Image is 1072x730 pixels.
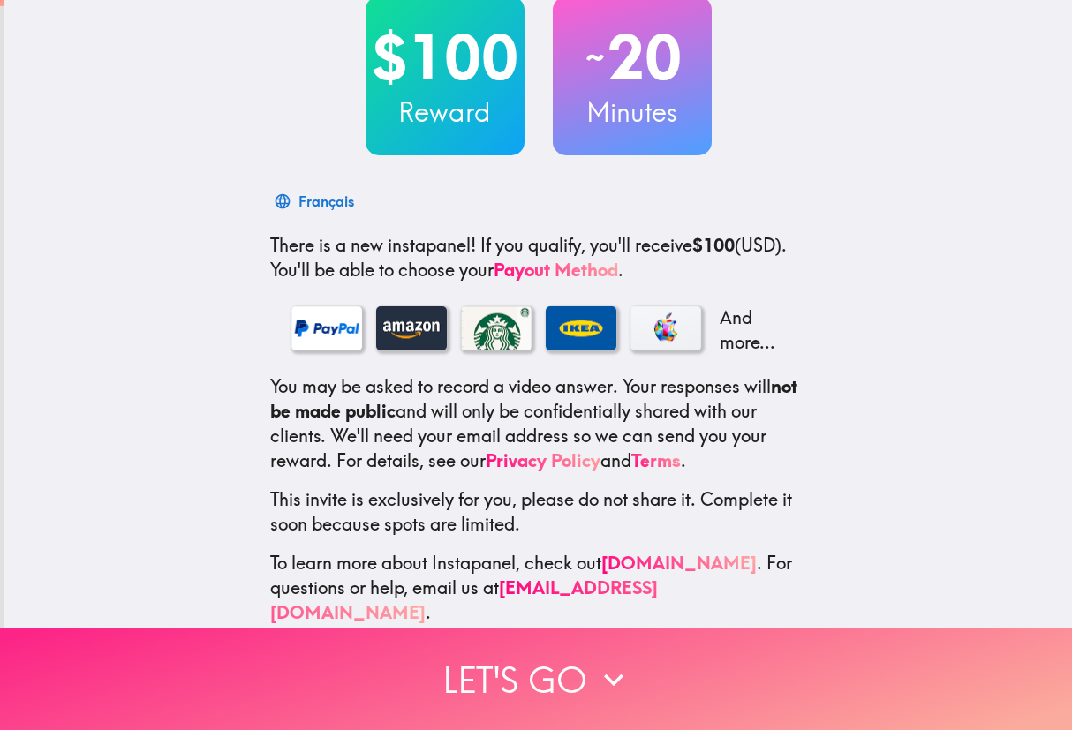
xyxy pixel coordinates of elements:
h2: 20 [553,21,712,94]
a: [EMAIL_ADDRESS][DOMAIN_NAME] [270,576,658,623]
h3: Minutes [553,94,712,131]
span: ~ [583,31,608,84]
p: And more... [715,305,786,355]
p: If you qualify, you'll receive (USD) . You'll be able to choose your . [270,233,807,282]
a: [DOMAIN_NAME] [601,552,757,574]
h3: Reward [366,94,525,131]
span: There is a new instapanel! [270,234,476,256]
p: To learn more about Instapanel, check out . For questions or help, email us at . [270,551,807,625]
p: This invite is exclusively for you, please do not share it. Complete it soon because spots are li... [270,487,807,537]
b: $100 [692,234,735,256]
a: Payout Method [494,259,618,281]
div: Français [298,189,354,214]
h2: $100 [366,21,525,94]
a: Privacy Policy [486,449,600,471]
p: You may be asked to record a video answer. Your responses will and will only be confidentially sh... [270,374,807,473]
button: Français [270,184,361,219]
b: not be made public [270,375,797,422]
a: Terms [631,449,681,471]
